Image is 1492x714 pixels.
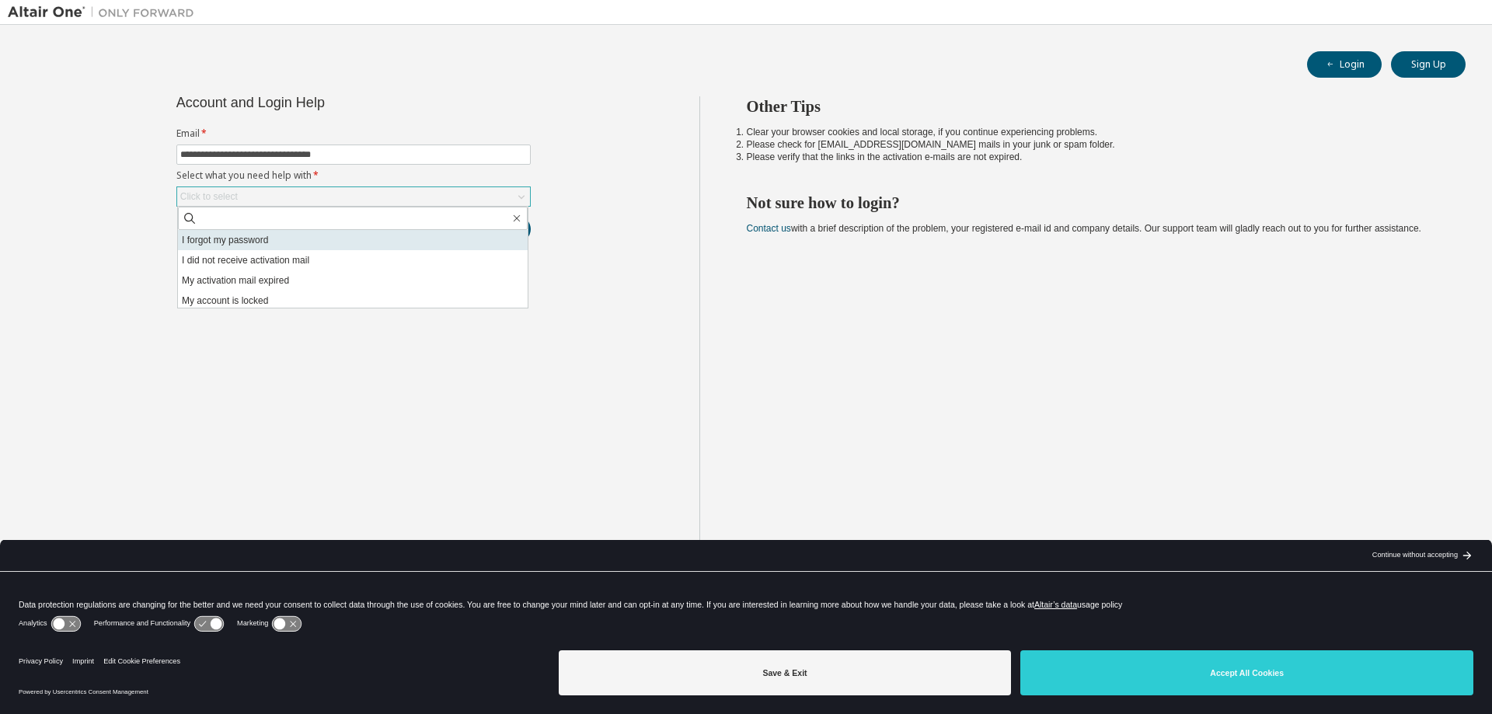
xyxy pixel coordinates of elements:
[176,169,531,182] label: Select what you need help with
[747,126,1438,138] li: Clear your browser cookies and local storage, if you continue experiencing problems.
[1391,51,1466,78] button: Sign Up
[747,151,1438,163] li: Please verify that the links in the activation e-mails are not expired.
[1307,51,1382,78] button: Login
[8,5,202,20] img: Altair One
[176,127,531,140] label: Email
[747,223,791,234] a: Contact us
[747,223,1421,234] span: with a brief description of the problem, your registered e-mail id and company details. Our suppo...
[176,96,460,109] div: Account and Login Help
[747,96,1438,117] h2: Other Tips
[180,190,238,203] div: Click to select
[747,138,1438,151] li: Please check for [EMAIL_ADDRESS][DOMAIN_NAME] mails in your junk or spam folder.
[177,187,530,206] div: Click to select
[178,230,528,250] li: I forgot my password
[747,193,1438,213] h2: Not sure how to login?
